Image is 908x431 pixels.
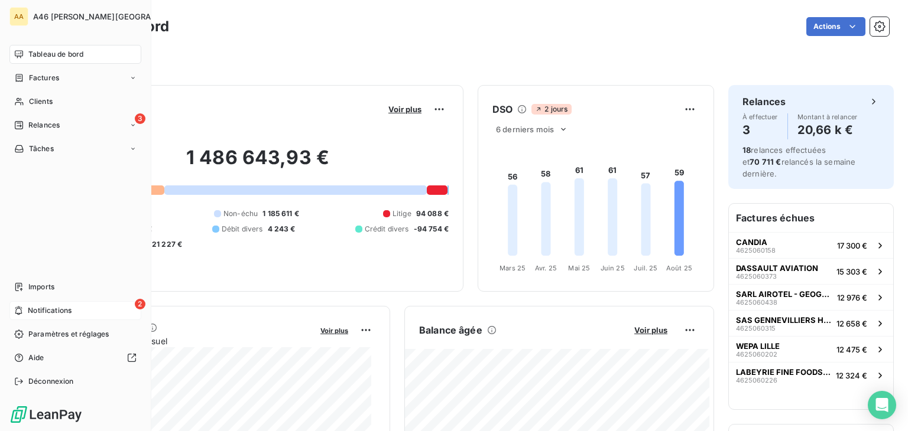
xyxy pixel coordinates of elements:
[736,263,818,273] span: DASSAULT AVIATION
[419,323,482,337] h6: Balance âgée
[837,241,867,250] span: 17 300 €
[28,305,72,316] span: Notifications
[742,120,778,139] h4: 3
[500,264,526,272] tspan: Mars 25
[9,139,141,158] a: Tâches
[729,284,893,310] button: SARL AIROTEL - GEOGRAPHOTEL462506043812 976 €
[797,113,858,120] span: Montant à relancer
[268,224,296,234] span: 4 243 €
[33,12,196,21] span: A46 [PERSON_NAME][GEOGRAPHIC_DATA]
[9,348,141,367] a: Aide
[320,326,348,335] span: Voir plus
[729,336,893,362] button: WEPA LILLE462506020212 475 €
[28,49,83,60] span: Tableau de bord
[736,299,777,306] span: 4625060438
[262,208,299,219] span: 1 185 611 €
[28,120,60,130] span: Relances
[836,345,867,354] span: 12 475 €
[9,405,83,424] img: Logo LeanPay
[837,293,867,302] span: 12 976 €
[836,319,867,328] span: 12 658 €
[742,145,751,155] span: 18
[496,125,554,134] span: 6 derniers mois
[736,273,777,280] span: 4625060373
[729,258,893,284] button: DASSAULT AVIATION462506037315 303 €
[531,104,571,115] span: 2 jours
[385,104,425,115] button: Voir plus
[29,143,54,154] span: Tâches
[729,310,893,336] button: SAS GENNEVILLIERS HOSPITALITY462506031512 658 €
[729,204,893,232] h6: Factures échues
[736,351,777,358] span: 4625060202
[135,299,145,309] span: 2
[742,94,786,109] h6: Relances
[736,341,780,351] span: WEPA LILLE
[736,237,767,247] span: CANDIA
[492,102,513,116] h6: DSO
[9,92,141,111] a: Clients
[135,113,145,124] span: 3
[736,325,776,332] span: 4625060315
[736,247,776,254] span: 4625060158
[535,264,557,272] tspan: Avr. 25
[729,232,893,258] button: CANDIA462506015817 300 €
[806,17,865,36] button: Actions
[666,264,692,272] tspan: Août 25
[28,376,74,387] span: Déconnexion
[317,325,352,335] button: Voir plus
[416,208,449,219] span: 94 088 €
[736,377,777,384] span: 4625060226
[28,282,54,292] span: Imports
[742,145,855,178] span: relances effectuées et relancés la semaine dernière.
[601,264,625,272] tspan: Juin 25
[634,325,667,335] span: Voir plus
[28,352,44,363] span: Aide
[9,45,141,64] a: Tableau de bord
[414,224,449,234] span: -94 754 €
[568,264,590,272] tspan: Mai 25
[836,371,867,380] span: 12 324 €
[634,264,657,272] tspan: Juil. 25
[631,325,671,335] button: Voir plus
[148,239,182,250] span: -21 227 €
[736,289,832,299] span: SARL AIROTEL - GEOGRAPHOTEL
[742,113,778,120] span: À effectuer
[750,157,781,166] span: 70 711 €
[9,325,141,344] a: Paramètres et réglages
[9,277,141,296] a: Imports
[729,362,893,388] button: LABEYRIE FINE FOODS FRANCE462506022612 324 €
[29,96,53,107] span: Clients
[29,73,59,83] span: Factures
[388,105,421,114] span: Voir plus
[67,335,312,347] span: Chiffre d'affaires mensuel
[222,224,263,234] span: Débit divers
[868,391,896,419] div: Open Intercom Messenger
[9,68,141,87] a: Factures
[9,116,141,135] a: 3Relances
[736,367,831,377] span: LABEYRIE FINE FOODS FRANCE
[365,224,409,234] span: Crédit divers
[736,315,832,325] span: SAS GENNEVILLIERS HOSPITALITY
[836,267,867,276] span: 15 303 €
[28,329,109,339] span: Paramètres et réglages
[223,208,258,219] span: Non-échu
[797,120,858,139] h4: 20,66 k €
[9,7,28,26] div: AA
[393,208,411,219] span: Litige
[67,146,449,181] h2: 1 486 643,93 €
